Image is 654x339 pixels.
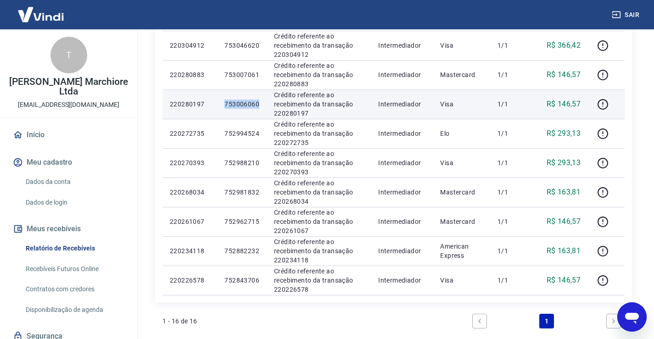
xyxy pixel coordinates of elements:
[378,100,425,109] p: Intermediador
[11,219,126,239] button: Meus recebíveis
[224,276,259,285] p: 752843706
[170,217,210,226] p: 220261067
[547,69,581,80] p: R$ 146,57
[18,100,119,110] p: [EMAIL_ADDRESS][DOMAIN_NAME]
[547,275,581,286] p: R$ 146,57
[274,267,363,294] p: Crédito referente ao recebimento da transação 220226578
[224,246,259,256] p: 752882232
[547,128,581,139] p: R$ 293,13
[170,246,210,256] p: 220234118
[610,6,643,23] button: Sair
[7,77,130,96] p: [PERSON_NAME] Marchiore Ltda
[378,129,425,138] p: Intermediador
[440,100,482,109] p: Visa
[617,302,647,332] iframe: Botão para abrir a janela de mensagens
[378,41,425,50] p: Intermediador
[274,208,363,235] p: Crédito referente ao recebimento da transação 220261067
[224,100,259,109] p: 753006060
[497,70,525,79] p: 1/1
[497,246,525,256] p: 1/1
[224,70,259,79] p: 753007061
[606,314,621,328] a: Next page
[274,237,363,265] p: Crédito referente ao recebimento da transação 220234118
[497,41,525,50] p: 1/1
[547,99,581,110] p: R$ 146,57
[274,32,363,59] p: Crédito referente ao recebimento da transação 220304912
[440,217,482,226] p: Mastercard
[378,217,425,226] p: Intermediador
[472,314,487,328] a: Previous page
[22,172,126,191] a: Dados da conta
[469,310,625,332] ul: Pagination
[170,129,210,138] p: 220272735
[547,245,581,256] p: R$ 163,81
[378,276,425,285] p: Intermediador
[22,300,126,319] a: Disponibilização de agenda
[378,70,425,79] p: Intermediador
[274,90,363,118] p: Crédito referente ao recebimento da transação 220280197
[170,276,210,285] p: 220226578
[22,239,126,258] a: Relatório de Recebíveis
[378,188,425,197] p: Intermediador
[440,158,482,167] p: Visa
[440,129,482,138] p: Elo
[22,193,126,212] a: Dados de login
[547,216,581,227] p: R$ 146,57
[440,188,482,197] p: Mastercard
[547,187,581,198] p: R$ 163,81
[440,70,482,79] p: Mastercard
[170,70,210,79] p: 220280883
[224,188,259,197] p: 752981832
[224,41,259,50] p: 753046620
[497,129,525,138] p: 1/1
[497,276,525,285] p: 1/1
[378,158,425,167] p: Intermediador
[11,152,126,172] button: Meu cadastro
[378,246,425,256] p: Intermediador
[274,149,363,177] p: Crédito referente ao recebimento da transação 220270393
[170,188,210,197] p: 220268034
[440,276,482,285] p: Visa
[539,314,554,328] a: Page 1 is your current page
[497,188,525,197] p: 1/1
[224,158,259,167] p: 752988210
[547,40,581,51] p: R$ 366,42
[547,157,581,168] p: R$ 293,13
[22,260,126,278] a: Recebíveis Futuros Online
[162,317,197,326] p: 1 - 16 de 16
[170,41,210,50] p: 220304912
[11,0,71,28] img: Vindi
[50,37,87,73] div: T
[497,100,525,109] p: 1/1
[274,61,363,89] p: Crédito referente ao recebimento da transação 220280883
[497,217,525,226] p: 1/1
[440,41,482,50] p: Visa
[497,158,525,167] p: 1/1
[170,158,210,167] p: 220270393
[224,129,259,138] p: 752994524
[440,242,482,260] p: American Express
[224,217,259,226] p: 752962715
[11,125,126,145] a: Início
[274,178,363,206] p: Crédito referente ao recebimento da transação 220268034
[274,120,363,147] p: Crédito referente ao recebimento da transação 220272735
[170,100,210,109] p: 220280197
[22,280,126,299] a: Contratos com credores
